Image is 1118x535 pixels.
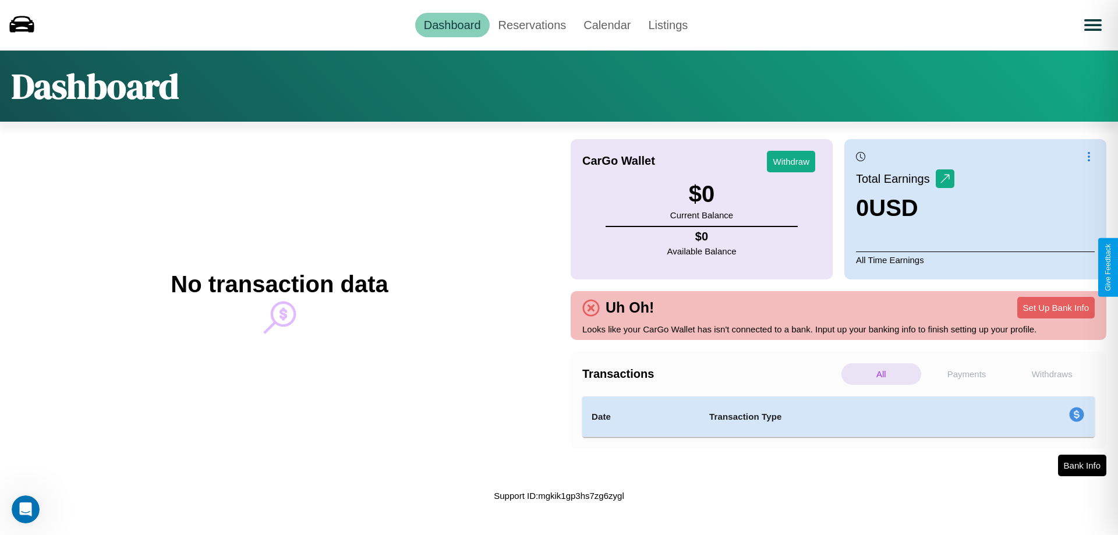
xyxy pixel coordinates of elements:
h3: 0 USD [856,195,954,221]
iframe: Intercom live chat [12,495,40,523]
h2: No transaction data [171,271,388,297]
p: Support ID: mgkik1gp3hs7zg6zygl [494,488,624,504]
p: Withdraws [1012,363,1092,385]
p: Looks like your CarGo Wallet has isn't connected to a bank. Input up your banking info to finish ... [582,321,1095,337]
p: All [841,363,921,385]
a: Listings [639,13,696,37]
button: Bank Info [1058,455,1106,476]
table: simple table [582,396,1095,437]
h4: Transactions [582,367,838,381]
p: Payments [927,363,1007,385]
h3: $ 0 [670,181,733,207]
h4: CarGo Wallet [582,154,655,168]
div: Give Feedback [1104,244,1112,291]
h4: Transaction Type [709,410,974,424]
h4: $ 0 [667,230,737,243]
a: Dashboard [415,13,490,37]
h4: Date [592,410,691,424]
button: Set Up Bank Info [1017,297,1095,318]
p: Total Earnings [856,168,936,189]
p: Available Balance [667,243,737,259]
p: All Time Earnings [856,251,1095,268]
p: Current Balance [670,207,733,223]
a: Reservations [490,13,575,37]
button: Open menu [1077,9,1109,41]
button: Withdraw [767,151,815,172]
a: Calendar [575,13,639,37]
h1: Dashboard [12,62,179,110]
h4: Uh Oh! [600,299,660,316]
